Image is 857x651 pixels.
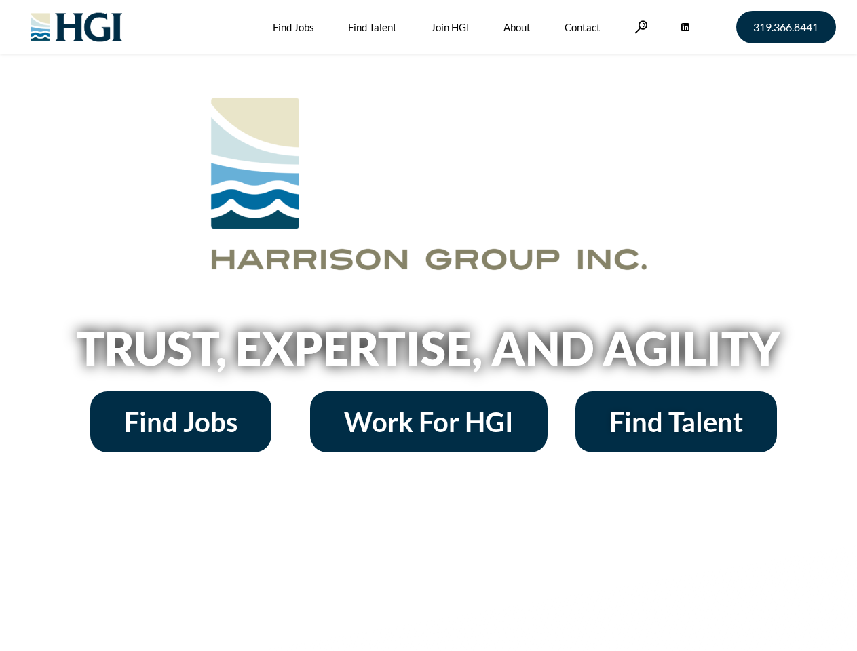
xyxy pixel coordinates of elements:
a: Search [634,20,648,33]
span: Find Talent [609,408,743,435]
a: Find Talent [575,391,777,452]
span: Work For HGI [344,408,514,435]
a: Work For HGI [310,391,548,452]
span: Find Jobs [124,408,237,435]
span: 319.366.8441 [753,22,818,33]
a: Find Jobs [90,391,271,452]
a: 319.366.8441 [736,11,836,43]
h2: Trust, Expertise, and Agility [42,325,816,371]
